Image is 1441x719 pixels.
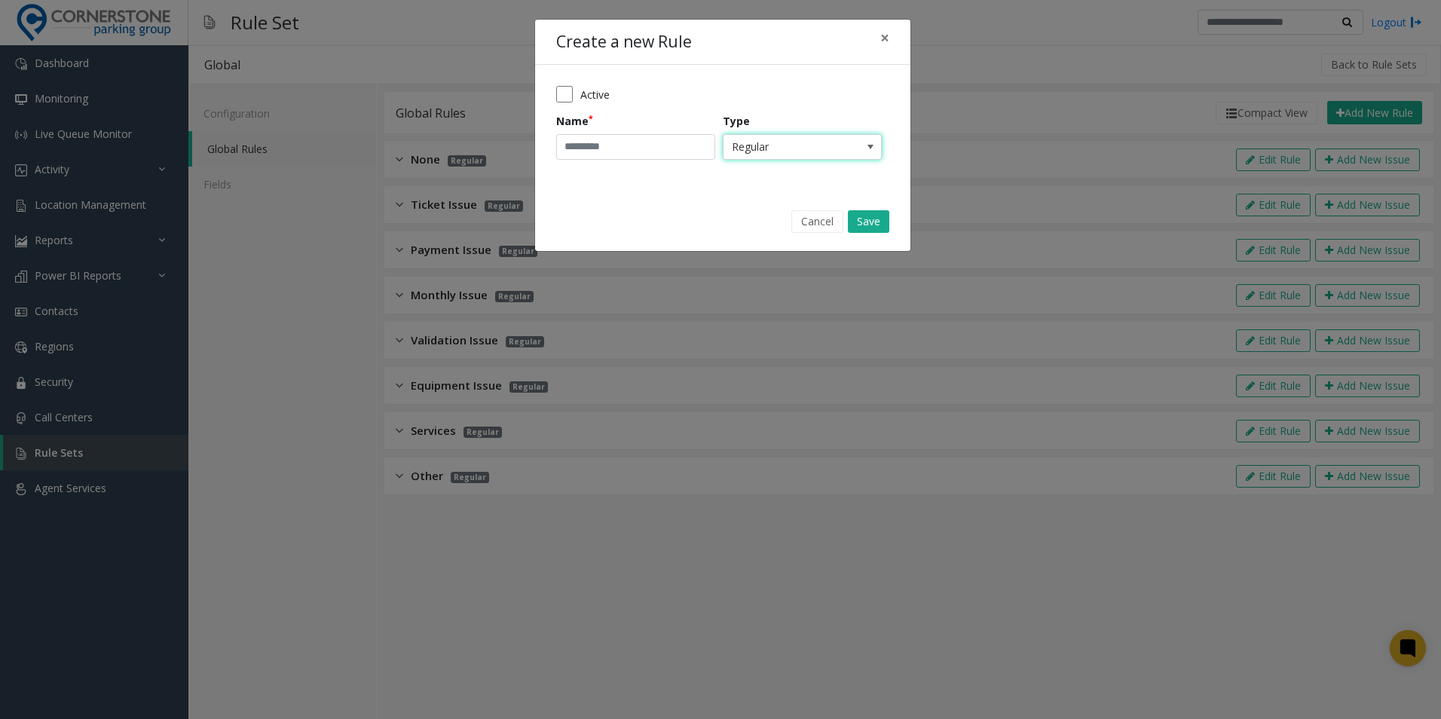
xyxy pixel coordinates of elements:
span: Regular [724,135,849,159]
button: Save [848,210,889,233]
button: Close [870,20,900,57]
h4: Create a new Rule [556,30,692,54]
label: Type [723,113,750,129]
label: Name [556,113,593,129]
span: × [880,27,889,48]
span: Active [580,87,610,102]
button: Cancel [791,210,843,233]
